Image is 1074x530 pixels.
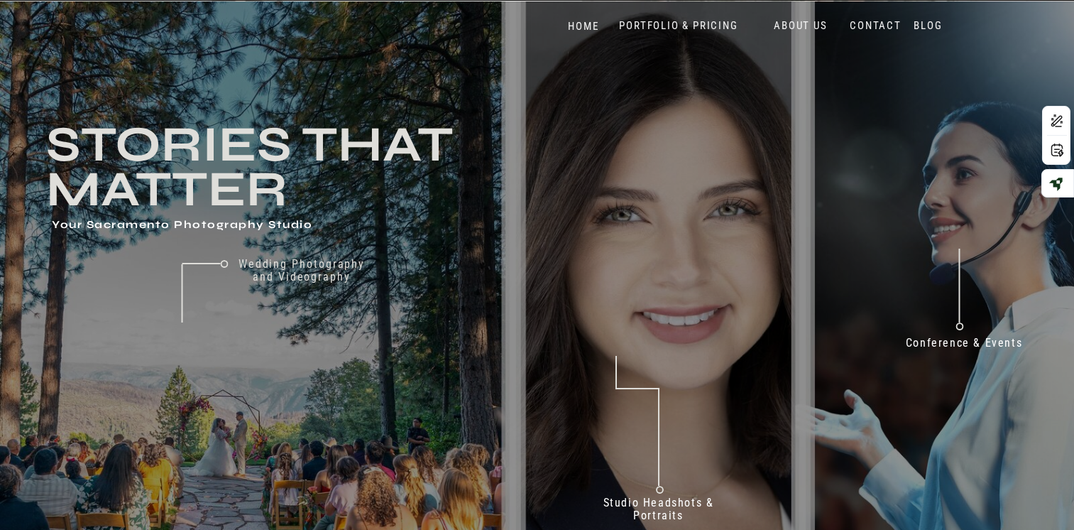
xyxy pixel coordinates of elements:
[614,19,744,33] a: PORTFOLIO & PRICING
[228,258,376,296] a: Wedding Photography and Videography
[911,19,946,33] a: BLOG
[52,219,440,233] h1: Your Sacramento Photography Studio
[46,122,616,209] h3: Stories that Matter
[557,341,968,478] h2: Don't just take our word for it
[847,19,905,33] a: CONTACT
[896,337,1032,356] a: Conference & Events
[554,20,614,33] a: HOME
[771,19,831,33] a: ABOUT US
[586,497,731,527] a: Studio Headshots & Portraits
